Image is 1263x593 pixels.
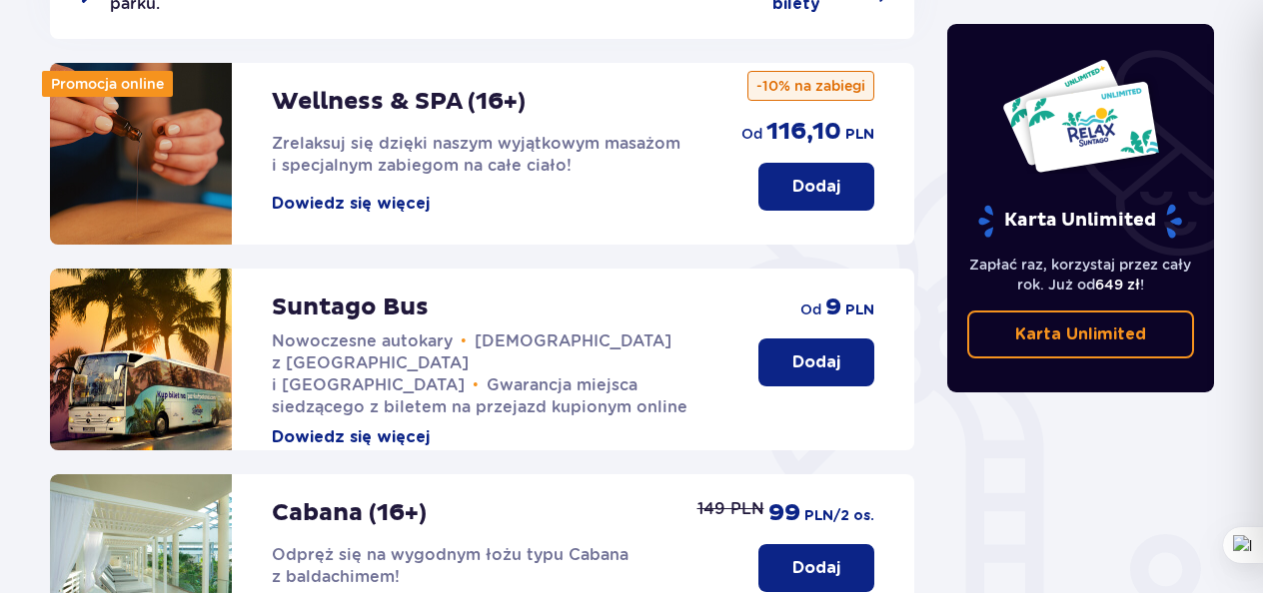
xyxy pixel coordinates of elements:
p: Wellness & SPA (16+) [272,87,526,117]
p: 149 PLN [697,498,764,520]
p: Dodaj [792,351,840,373]
span: 649 zł [1095,277,1140,293]
p: 116,10 [766,117,841,147]
a: Karta Unlimited [967,310,1195,358]
span: Odpręż się na wygodnym łożu typu Cabana z baldachimem! [272,545,629,586]
p: Dodaj [792,176,840,198]
p: 9 [825,293,841,322]
button: Dodaj [758,163,874,211]
p: -10% na zabiegi [747,71,874,101]
button: Dodaj [758,338,874,386]
img: attraction [50,269,232,450]
span: Zrelaksuj się dzięki naszym wyjątkowym masażom i specjalnym zabiegom na całe ciało! [272,134,680,175]
p: Cabana (16+) [272,498,427,528]
button: Dowiedz się więcej [272,426,430,448]
p: 99 [768,498,800,528]
p: PLN [845,125,874,145]
button: Dowiedz się więcej [272,193,430,215]
span: Nowoczesne autokary [272,331,453,350]
span: • [473,375,479,395]
span: • [461,331,467,351]
p: PLN [845,300,874,320]
p: Suntago Bus [272,293,429,322]
p: Dodaj [792,557,840,579]
p: PLN /2 os. [804,506,874,526]
p: Karta Unlimited [1015,323,1146,345]
div: Promocja online [42,71,173,97]
p: Karta Unlimited [976,204,1184,239]
p: od [741,124,762,144]
span: [DEMOGRAPHIC_DATA] z [GEOGRAPHIC_DATA] i [GEOGRAPHIC_DATA] [272,331,671,394]
p: Zapłać raz, korzystaj przez cały rok. Już od ! [967,255,1195,295]
button: Dodaj [758,544,874,592]
p: od [800,299,821,319]
img: attraction [50,63,232,245]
